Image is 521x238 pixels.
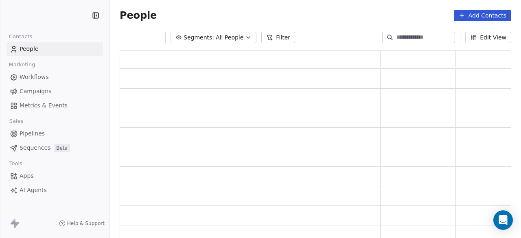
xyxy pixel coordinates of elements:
[20,87,51,96] span: Campaigns
[20,101,68,110] span: Metrics & Events
[120,9,157,22] span: People
[7,169,103,183] a: Apps
[5,59,39,71] span: Marketing
[454,10,511,21] button: Add Contacts
[6,115,27,127] span: Sales
[465,32,511,43] button: Edit View
[7,99,103,112] a: Metrics & Events
[7,70,103,84] a: Workflows
[184,33,214,42] span: Segments:
[20,73,49,81] span: Workflows
[54,144,70,152] span: Beta
[7,183,103,197] a: AI Agents
[7,42,103,56] a: People
[493,210,513,230] div: Open Intercom Messenger
[59,220,105,227] a: Help & Support
[7,141,103,155] a: SequencesBeta
[261,32,295,43] button: Filter
[20,172,34,180] span: Apps
[5,31,36,43] span: Contacts
[20,186,47,194] span: AI Agents
[216,33,243,42] span: All People
[7,85,103,98] a: Campaigns
[20,129,45,138] span: Pipelines
[20,45,39,53] span: People
[20,144,50,152] span: Sequences
[7,127,103,140] a: Pipelines
[67,220,105,227] span: Help & Support
[6,157,26,170] span: Tools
